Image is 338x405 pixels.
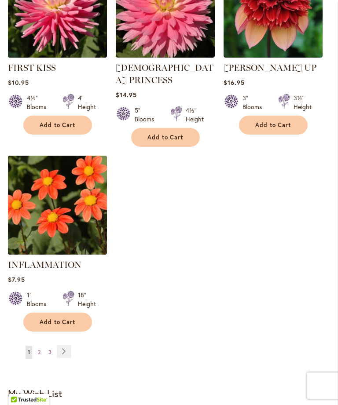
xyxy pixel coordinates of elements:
button: Add to Cart [23,116,92,135]
div: 4½' Height [186,106,204,124]
strong: My Wish List [8,387,62,400]
a: 3 [46,346,54,359]
span: 2 [38,349,40,355]
div: 3½' Height [294,94,312,111]
iframe: Launch Accessibility Center [7,374,31,398]
span: 1 [28,349,30,355]
span: $10.95 [8,78,29,87]
a: FIRST KISS [8,51,107,59]
a: [DEMOGRAPHIC_DATA] PRINCESS [116,62,213,85]
button: Add to Cart [239,116,308,135]
button: Add to Cart [23,313,92,332]
div: 1" Blooms [27,291,52,308]
span: Add to Cart [255,121,291,129]
div: 4½" Blooms [27,94,52,111]
div: 4' Height [78,94,96,111]
div: 18" Height [78,291,96,308]
div: 3" Blooms [242,94,268,111]
span: Add to Cart [40,318,76,326]
span: Add to Cart [40,121,76,129]
a: INFLAMMATION [8,259,81,270]
a: GITTY UP [224,51,323,59]
span: $14.95 [116,91,137,99]
span: $16.95 [224,78,245,87]
span: 3 [48,349,51,355]
a: [PERSON_NAME] UP [224,62,316,73]
div: 5" Blooms [135,106,160,124]
a: 2 [36,346,43,359]
button: Add to Cart [131,128,200,147]
span: Add to Cart [147,134,184,141]
a: FIRST KISS [8,62,56,73]
a: INFLAMMATION [8,248,107,256]
span: $7.95 [8,275,25,284]
img: INFLAMMATION [8,156,107,255]
a: GAY PRINCESS [116,51,215,59]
